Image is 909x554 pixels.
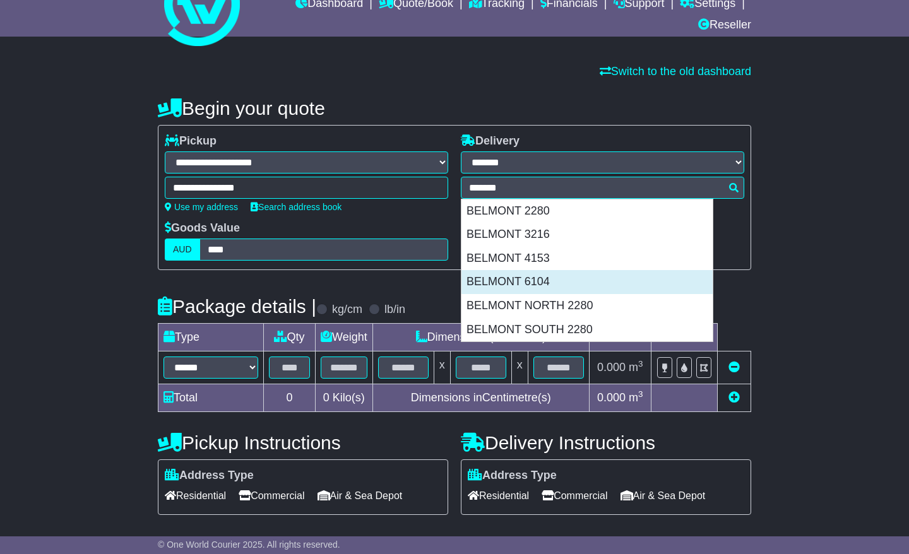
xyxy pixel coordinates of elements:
span: 0 [323,391,330,404]
td: Type [158,324,264,351]
span: Air & Sea Depot [318,486,403,505]
div: BELMONT 2280 [461,199,713,223]
h4: Delivery Instructions [461,432,751,453]
span: Commercial [542,486,607,505]
sup: 3 [638,359,643,368]
label: lb/in [384,303,405,317]
label: Goods Value [165,221,240,235]
label: AUD [165,239,200,261]
label: Pickup [165,134,217,148]
span: Residential [468,486,529,505]
span: Air & Sea Depot [621,486,706,505]
label: kg/cm [332,303,362,317]
label: Address Type [165,469,254,483]
h4: Pickup Instructions [158,432,448,453]
label: Address Type [468,469,557,483]
div: BELMONT NORTH 2280 [461,294,713,318]
label: Delivery [461,134,520,148]
span: 0.000 [597,391,626,404]
span: m [629,361,643,374]
td: Qty [264,324,316,351]
typeahead: Please provide city [461,177,744,199]
span: © One World Courier 2025. All rights reserved. [158,539,340,550]
td: Total [158,384,264,412]
h4: Package details | [158,296,316,317]
sup: 3 [638,389,643,399]
td: x [511,351,528,384]
td: x [434,351,450,384]
a: Add new item [728,391,740,404]
div: BELMONT 4153 [461,247,713,271]
td: Dimensions (L x W x H) [372,324,589,351]
span: 0.000 [597,361,626,374]
a: Reseller [698,15,751,37]
div: BELMONT SOUTH 2280 [461,318,713,342]
h4: Begin your quote [158,98,751,119]
a: Switch to the old dashboard [600,65,751,78]
span: Commercial [239,486,304,505]
span: Residential [165,486,226,505]
div: BELMONT 6104 [461,270,713,294]
a: Remove this item [728,361,740,374]
span: m [629,391,643,404]
td: Weight [316,324,373,351]
td: Kilo(s) [316,384,373,412]
td: Dimensions in Centimetre(s) [372,384,589,412]
a: Use my address [165,202,238,212]
a: Search address book [251,202,342,212]
div: BELMONT 3216 [461,223,713,247]
td: 0 [264,384,316,412]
